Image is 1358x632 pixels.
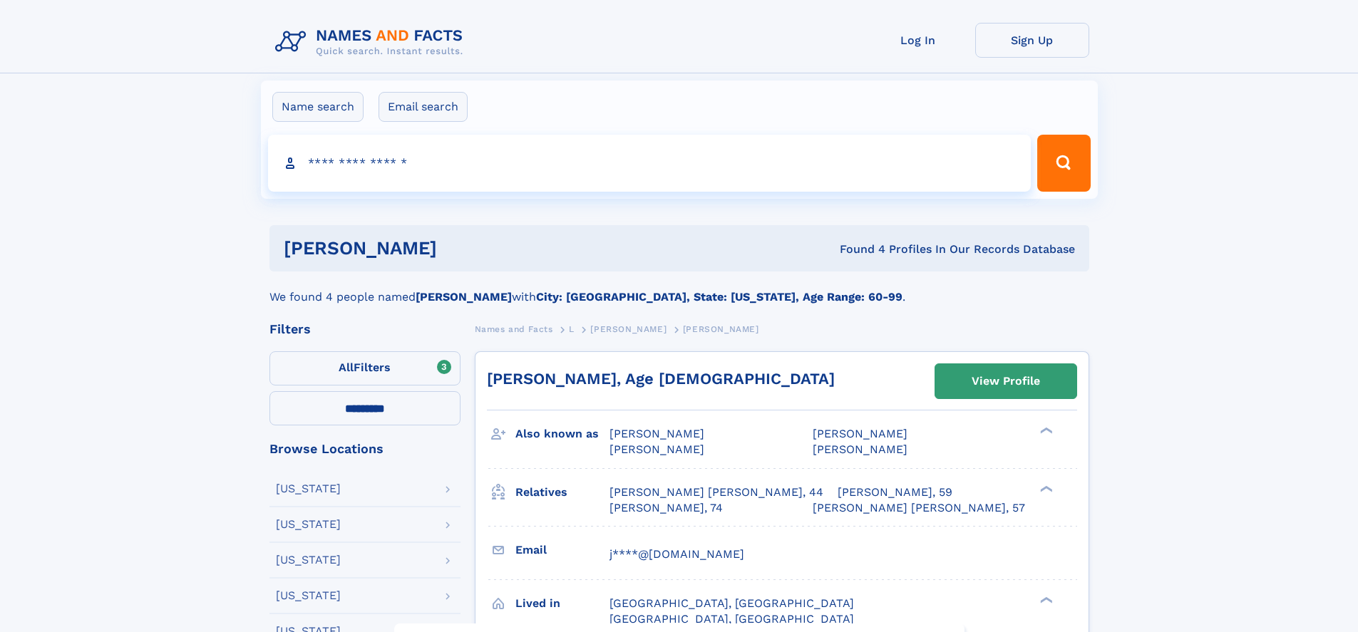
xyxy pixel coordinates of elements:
[972,365,1040,398] div: View Profile
[276,590,341,601] div: [US_STATE]
[515,422,609,446] h3: Also known as
[536,290,902,304] b: City: [GEOGRAPHIC_DATA], State: [US_STATE], Age Range: 60-99
[276,554,341,566] div: [US_STATE]
[475,320,553,338] a: Names and Facts
[1036,484,1054,493] div: ❯
[609,596,854,610] span: [GEOGRAPHIC_DATA], [GEOGRAPHIC_DATA]
[379,92,468,122] label: Email search
[838,485,952,500] a: [PERSON_NAME], 59
[861,23,975,58] a: Log In
[609,485,823,500] a: [PERSON_NAME] [PERSON_NAME], 44
[935,364,1076,398] a: View Profile
[813,500,1025,516] a: [PERSON_NAME] [PERSON_NAME], 57
[276,483,341,494] div: [US_STATE]
[339,361,354,374] span: All
[609,442,704,456] span: [PERSON_NAME]
[515,591,609,616] h3: Lived in
[515,480,609,504] h3: Relatives
[276,519,341,530] div: [US_STATE]
[609,500,723,516] a: [PERSON_NAME], 74
[269,23,475,61] img: Logo Names and Facts
[638,242,1075,257] div: Found 4 Profiles In Our Records Database
[1036,595,1054,604] div: ❯
[269,271,1089,306] div: We found 4 people named with .
[975,23,1089,58] a: Sign Up
[590,324,667,334] span: [PERSON_NAME]
[569,320,575,338] a: L
[269,351,461,385] label: Filters
[487,370,835,388] a: [PERSON_NAME], Age [DEMOGRAPHIC_DATA]
[1037,135,1090,192] button: Search Button
[272,92,364,122] label: Name search
[515,538,609,562] h3: Email
[813,442,907,456] span: [PERSON_NAME]
[269,323,461,336] div: Filters
[609,427,704,440] span: [PERSON_NAME]
[609,612,854,626] span: [GEOGRAPHIC_DATA], [GEOGRAPHIC_DATA]
[284,239,639,257] h1: [PERSON_NAME]
[269,442,461,455] div: Browse Locations
[1036,426,1054,435] div: ❯
[569,324,575,334] span: L
[268,135,1032,192] input: search input
[416,290,512,304] b: [PERSON_NAME]
[683,324,759,334] span: [PERSON_NAME]
[590,320,667,338] a: [PERSON_NAME]
[813,427,907,440] span: [PERSON_NAME]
